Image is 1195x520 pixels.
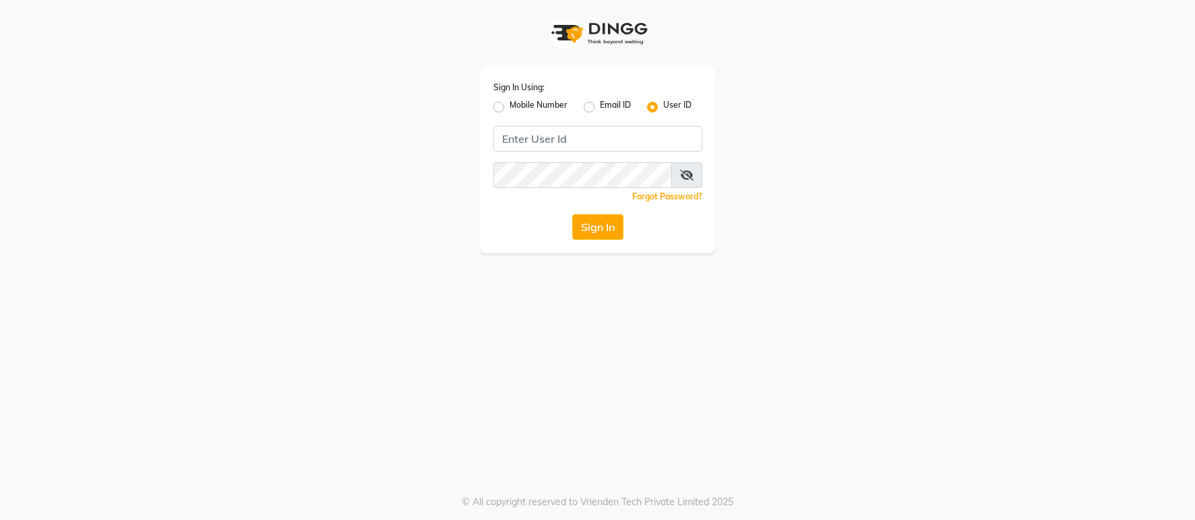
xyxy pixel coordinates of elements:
input: Username [493,126,702,152]
label: Sign In Using: [493,82,545,94]
button: Sign In [572,214,623,240]
label: Mobile Number [510,99,568,115]
input: Username [493,162,672,188]
label: User ID [663,99,692,115]
label: Email ID [600,99,631,115]
a: Forgot Password? [632,191,702,201]
img: logo1.svg [544,13,652,53]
